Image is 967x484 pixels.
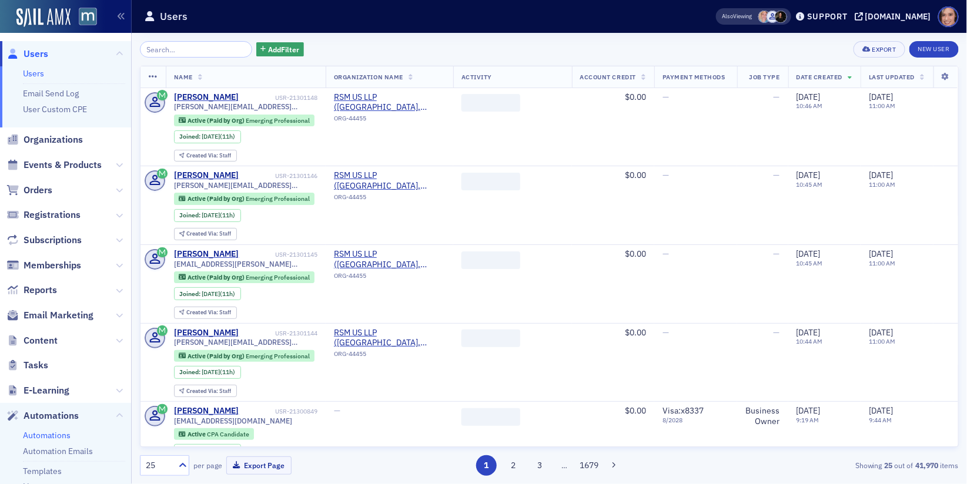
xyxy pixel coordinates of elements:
div: Created Via: Staff [174,228,237,240]
span: Active (Paid by Org) [188,352,246,360]
button: AddFilter [256,42,305,57]
span: Account Credit [580,73,636,81]
a: View Homepage [71,8,97,28]
span: Visa : x8337 [662,405,704,416]
span: Active (Paid by Org) [188,116,246,125]
span: [DATE] [202,368,220,376]
input: Search… [140,41,252,58]
span: Date Created [797,73,842,81]
label: per page [193,460,222,470]
span: [DATE] [797,327,821,338]
span: [DATE] [869,248,893,259]
time: 11:00 AM [869,259,895,267]
button: 2 [503,455,524,476]
div: ORG-44455 [334,115,445,126]
div: Active (Paid by Org): Active (Paid by Org): Emerging Professional [174,193,315,204]
div: Active (Paid by Org): Active (Paid by Org): Emerging Professional [174,350,315,362]
time: 9:19 AM [797,416,819,424]
span: Joined : [179,290,202,298]
div: Export [872,46,896,53]
div: (11h) [202,290,235,298]
div: ORG-44455 [334,193,445,205]
div: Also [722,12,734,20]
div: Staff [186,388,231,395]
span: [PERSON_NAME][EMAIL_ADDRESS][PERSON_NAME][DOMAIN_NAME] [174,338,317,347]
div: Active (Paid by Org): Active (Paid by Org): Emerging Professional [174,115,315,126]
div: Joined: 2025-09-09 00:00:00 [174,444,241,457]
time: 9:44 AM [869,416,892,424]
span: Email Marketing [24,309,93,322]
button: Export Page [226,456,292,475]
a: Templates [23,466,62,476]
span: ‌ [461,251,520,269]
div: Staff [186,153,231,159]
time: 11:00 AM [869,337,895,345]
div: 25 [146,459,172,472]
span: Add Filter [268,44,299,55]
div: Joined: 2025-09-09 00:00:00 [174,130,241,143]
span: [DATE] [797,92,821,102]
span: $0.00 [625,92,646,102]
div: ORG-44455 [334,350,445,362]
span: — [774,327,780,338]
div: Active: Active: CPA Candidate [174,428,255,440]
div: Staff [186,310,231,316]
span: CPA Candidate [207,430,249,438]
span: $0.00 [625,405,646,416]
span: Created Via : [186,308,219,316]
span: Created Via : [186,387,219,395]
time: 10:45 AM [797,259,823,267]
span: Dee Sullivan [758,11,771,23]
div: Showing out of items [694,460,959,470]
span: — [662,92,669,102]
a: Organizations [6,133,83,146]
div: (11h) [202,211,235,219]
a: RSM US LLP ([GEOGRAPHIC_DATA], [GEOGRAPHIC_DATA]) [334,92,445,113]
a: Reports [6,284,57,297]
a: [PERSON_NAME] [174,170,239,181]
span: $0.00 [625,327,646,338]
span: Emerging Professional [246,194,310,203]
a: Memberships [6,259,81,272]
div: [PERSON_NAME] [174,328,239,338]
time: 10:44 AM [797,337,823,345]
a: Tasks [6,359,48,372]
span: Viewing [722,12,752,21]
button: 1679 [579,455,600,476]
div: Active (Paid by Org): Active (Paid by Org): Emerging Professional [174,271,315,283]
span: Payment Methods [662,73,725,81]
span: RSM US LLP (Baltimore, MD) [334,328,445,348]
a: Automations [23,430,71,441]
span: Automations [24,409,79,422]
div: Joined: 2025-09-09 00:00:00 [174,287,241,300]
span: Active [188,430,207,438]
img: SailAMX [79,8,97,26]
span: $0.00 [625,248,646,259]
strong: 41,970 [914,460,941,470]
span: Profile [938,6,959,27]
a: Content [6,334,58,347]
button: [DOMAIN_NAME] [855,12,935,21]
div: Created Via: Staff [174,150,237,162]
button: Export [854,41,905,58]
div: Staff [186,231,231,237]
a: Active CPA Candidate [179,431,249,438]
span: Tasks [24,359,48,372]
div: Joined: 2025-09-09 00:00:00 [174,366,241,379]
a: SailAMX [16,8,71,27]
a: User Custom CPE [23,104,87,115]
span: Joined : [179,133,202,140]
span: Job Type [749,73,780,81]
span: — [334,405,340,416]
div: [PERSON_NAME] [174,92,239,103]
h1: Users [160,9,188,23]
div: USR-21301145 [241,251,317,258]
a: Orders [6,184,52,197]
a: RSM US LLP ([GEOGRAPHIC_DATA], [GEOGRAPHIC_DATA]) [334,328,445,348]
span: Created Via : [186,152,219,159]
span: [DATE] [797,405,821,416]
a: Active (Paid by Org) Emerging Professional [179,352,309,359]
a: Email Send Log [23,88,79,99]
span: ‌ [461,94,520,112]
span: Justin Chase [767,11,779,23]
